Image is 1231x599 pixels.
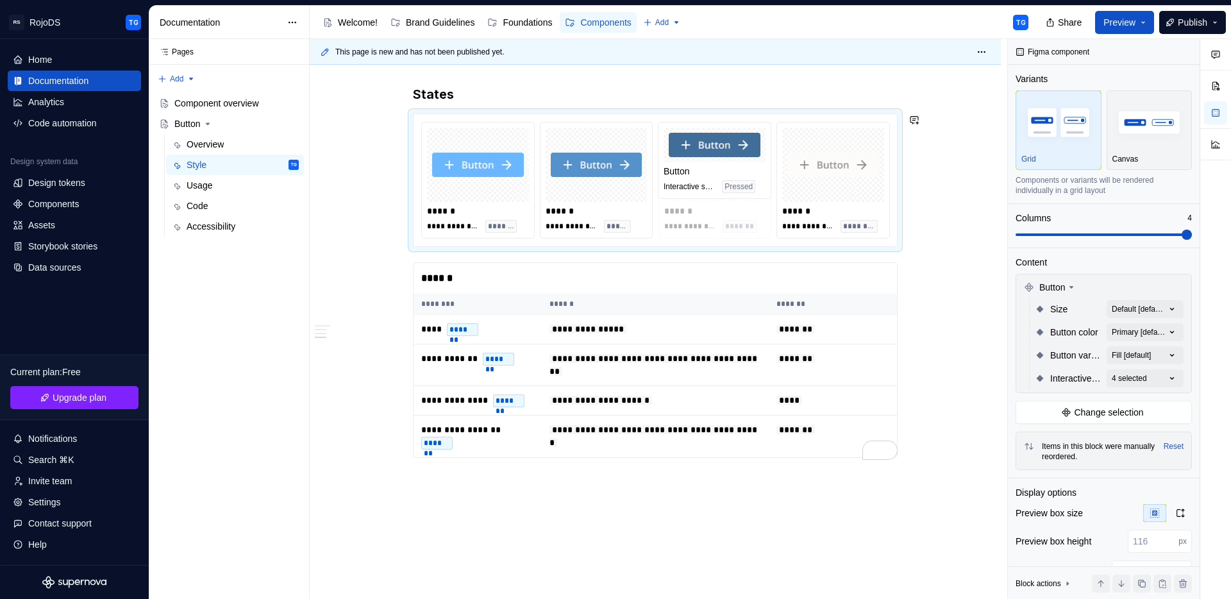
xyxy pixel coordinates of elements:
div: Accessibility [187,220,235,233]
div: Style [187,158,206,171]
a: Welcome! [317,12,383,33]
button: placeholderGrid [1016,90,1101,170]
div: Search ⌘K [28,453,74,466]
a: Components [8,194,141,214]
a: Components [560,12,636,33]
div: Welcome! [338,16,378,29]
input: Auto [1127,561,1192,584]
div: Code automation [28,117,97,130]
div: Columns [1016,212,1051,224]
svg: Supernova Logo [42,576,106,589]
button: Default [default] [1107,300,1184,318]
span: Share [1058,16,1082,29]
div: Page tree [317,10,637,35]
div: Data sources [28,261,81,274]
button: Fill [default] [1107,346,1184,364]
button: Search ⌘K [8,450,141,470]
span: Add [655,17,669,28]
a: Button [154,114,304,134]
span: Interactive state [664,181,714,192]
div: Assets [28,219,55,232]
a: Usage [166,175,304,196]
span: Add [170,74,183,84]
img: placeholder [1112,99,1187,146]
p: Grid [1021,154,1036,164]
span: Upgrade plan [53,391,106,404]
a: Documentation [8,71,141,91]
div: Usage [187,179,212,192]
a: Settings [8,492,141,512]
div: Brand Guidelines [406,16,474,29]
div: Default [default] [1112,304,1166,314]
div: Current plan : Free [10,366,138,378]
div: Notifications [28,432,77,445]
div: Contact support [28,517,92,530]
div: Settings [28,496,61,509]
input: 116 [1128,530,1178,553]
a: Invite team [8,471,141,491]
div: RojoDS [29,16,60,29]
a: Code [166,196,304,216]
div: Preview box size [1016,507,1083,519]
p: 4 [1187,213,1192,223]
div: Component overview [174,97,259,110]
span: Button [1039,281,1065,294]
div: TG [290,158,297,171]
div: Home [28,53,52,66]
button: Add [639,13,685,31]
a: Assets [8,215,141,235]
button: Add [154,70,199,88]
a: Brand Guidelines [385,12,480,33]
div: Design tokens [28,176,85,189]
span: This page is new and has not been published yet. [335,47,505,57]
div: Documentation [28,74,88,87]
div: Foundations [503,16,552,29]
span: Publish [1178,16,1207,29]
button: Preview [1095,11,1154,34]
span: Preview [1103,16,1135,29]
div: TG [128,17,138,28]
button: Notifications [8,428,141,449]
a: Foundations [482,12,557,33]
p: Canvas [1112,154,1139,164]
p: px [1178,536,1187,546]
button: Contact support [8,513,141,534]
div: Button [1019,277,1189,298]
button: Help [8,534,141,555]
button: 4 selected [1107,369,1184,387]
a: Overview [166,134,304,155]
button: Share [1039,11,1090,34]
div: Pages [154,47,194,57]
div: Preview box height [1016,535,1091,548]
div: ButtonButtonInteractive statePressed [658,122,771,199]
div: Display options [1016,486,1076,499]
a: Component overview [154,93,304,114]
button: RSRojoDSTG [3,8,146,36]
div: Invite team [28,475,72,487]
button: Reset [1164,441,1184,451]
button: placeholderCanvas [1107,90,1193,170]
a: Analytics [8,92,141,112]
div: Documentation [160,16,281,29]
strong: States [413,87,454,102]
button: Primary [default] [1107,323,1184,341]
div: Page tree [154,93,304,237]
a: StyleTG [166,155,304,175]
a: Accessibility [166,216,304,237]
span: Interactive state [1050,372,1101,385]
img: Button [669,133,760,157]
div: Components [28,198,79,210]
div: Primary [default] [1112,327,1166,337]
div: Overview [187,138,224,151]
div: Block actions [1016,575,1073,593]
div: Analytics [28,96,64,108]
div: Content [1016,256,1047,269]
span: Size [1050,303,1068,316]
button: Upgrade plan [10,386,138,409]
div: Items in this block were manually reordered. [1042,441,1156,462]
div: Storybook stories [28,240,97,253]
div: Help [28,538,47,551]
div: TG [1016,17,1026,28]
a: Home [8,49,141,70]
